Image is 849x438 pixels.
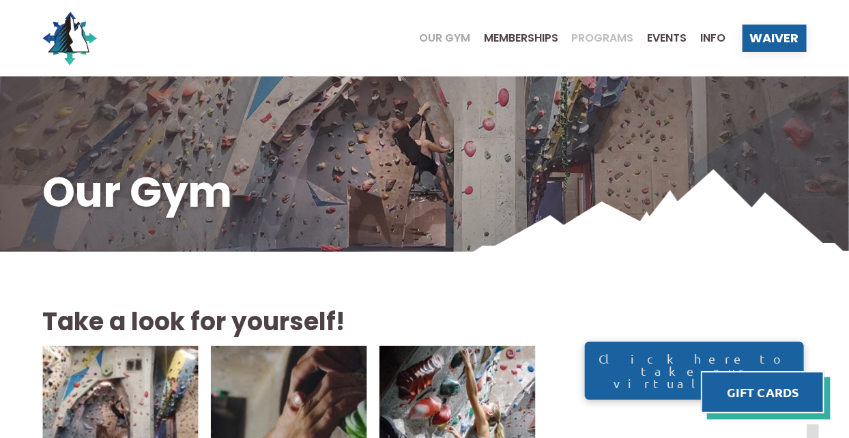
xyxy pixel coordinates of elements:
[743,25,807,52] a: Waiver
[470,33,558,44] a: Memberships
[42,11,97,65] img: North Wall Logo
[419,33,470,44] span: Our Gym
[687,33,726,44] a: Info
[558,33,634,44] a: Programs
[405,33,470,44] a: Our Gym
[42,305,535,339] h2: Take a look for yourself!
[750,32,799,44] span: Waiver
[484,33,558,44] span: Memberships
[701,33,726,44] span: Info
[648,33,687,44] span: Events
[572,33,634,44] span: Programs
[599,353,790,390] span: Click here to take our virtual tour
[634,33,687,44] a: Events
[585,342,805,400] a: Click here to take our virtual tour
